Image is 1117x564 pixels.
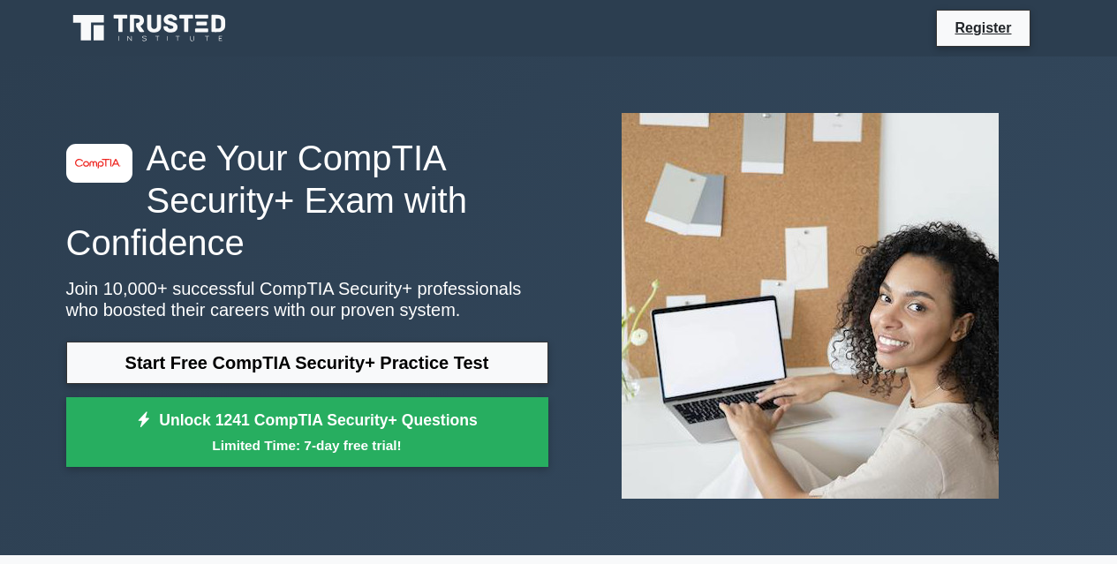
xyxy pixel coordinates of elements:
[66,397,548,468] a: Unlock 1241 CompTIA Security+ QuestionsLimited Time: 7-day free trial!
[88,435,526,455] small: Limited Time: 7-day free trial!
[944,17,1022,39] a: Register
[66,278,548,320] p: Join 10,000+ successful CompTIA Security+ professionals who boosted their careers with our proven...
[66,137,548,264] h1: Ace Your CompTIA Security+ Exam with Confidence
[66,342,548,384] a: Start Free CompTIA Security+ Practice Test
